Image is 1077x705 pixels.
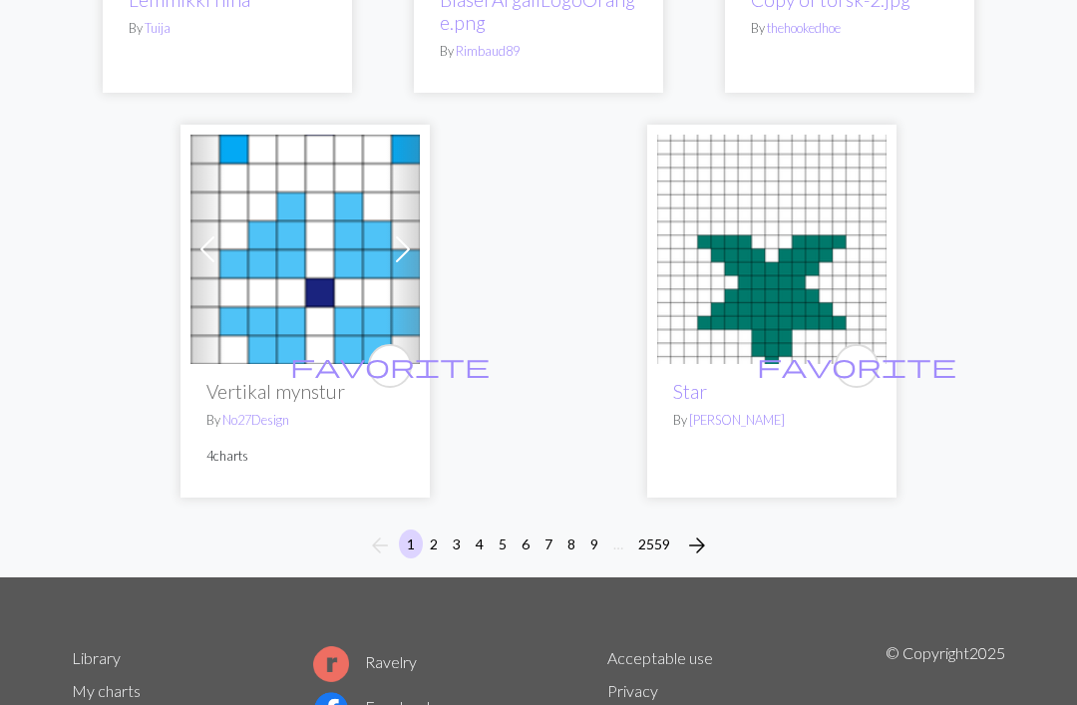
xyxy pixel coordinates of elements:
[673,412,871,431] p: By
[657,136,887,365] img: Star
[399,530,423,559] button: 1
[72,649,121,668] a: Library
[190,238,420,257] a: Blómur
[360,530,717,562] nav: Page navigation
[685,532,709,560] span: arrow_forward
[445,530,469,559] button: 3
[757,347,956,387] i: favourite
[206,448,404,467] p: 4 charts
[190,136,420,365] img: Blómur
[72,682,141,701] a: My charts
[514,530,538,559] button: 6
[582,530,606,559] button: 9
[689,413,785,429] a: [PERSON_NAME]
[607,682,658,701] a: Privacy
[767,21,841,37] a: thehookedhoe
[145,21,171,37] a: Tuija
[440,43,637,62] p: By
[129,20,326,39] p: By
[630,530,678,559] button: 2559
[313,647,349,683] img: Ravelry logo
[751,20,948,39] p: By
[559,530,583,559] button: 8
[685,534,709,558] i: Next
[657,238,887,257] a: Star
[222,413,289,429] a: No27Design
[677,530,717,562] button: Next
[537,530,560,559] button: 7
[290,347,490,387] i: favourite
[206,381,404,404] h2: Vertikal mynstur
[456,44,520,60] a: Rimbaud89
[422,530,446,559] button: 2
[835,345,879,389] button: favourite
[468,530,492,559] button: 4
[313,653,417,672] a: Ravelry
[673,381,707,404] a: Star
[491,530,515,559] button: 5
[607,649,713,668] a: Acceptable use
[368,345,412,389] button: favourite
[757,351,956,382] span: favorite
[290,351,490,382] span: favorite
[206,412,404,431] p: By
